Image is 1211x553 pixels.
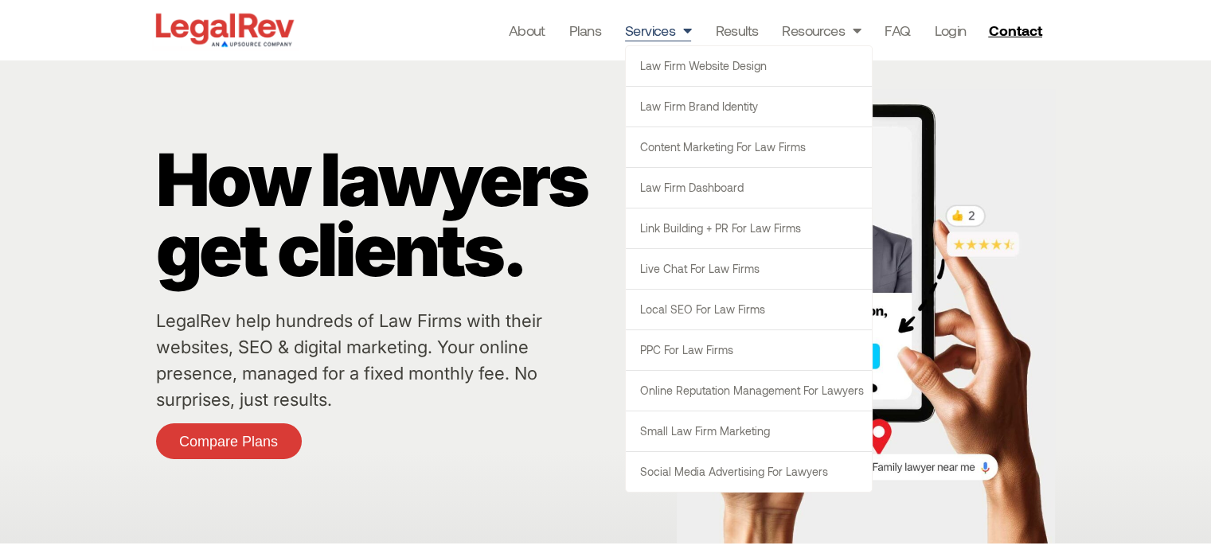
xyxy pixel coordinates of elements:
span: Compare Plans [179,434,278,449]
a: Online Reputation Management for Lawyers [626,371,872,411]
span: Contact [988,23,1041,37]
a: Law Firm Website Design [626,46,872,86]
a: Local SEO for Law Firms [626,290,872,329]
a: Login [934,19,966,41]
a: Law Firm Dashboard [626,168,872,208]
a: Small Law Firm Marketing [626,411,872,451]
a: LegalRev help hundreds of Law Firms with their websites, SEO & digital marketing. Your online pre... [156,310,542,410]
a: Resources [782,19,861,41]
a: Services [625,19,692,41]
a: PPC for Law Firms [626,330,872,370]
a: Compare Plans [156,423,302,459]
a: Content Marketing for Law Firms [626,127,872,167]
nav: Menu [509,19,967,41]
a: Link Building + PR for Law Firms [626,208,872,248]
a: Results [715,19,758,41]
ul: Services [625,45,873,493]
a: Law Firm Brand Identity [626,87,872,127]
a: Social Media Advertising for Lawyers [626,452,872,492]
a: Live Chat for Law Firms [626,249,872,289]
a: About [509,19,545,41]
p: How lawyers get clients. [156,145,669,285]
a: Plans [569,19,601,41]
a: Contact [982,18,1052,43]
a: FAQ [885,19,910,41]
